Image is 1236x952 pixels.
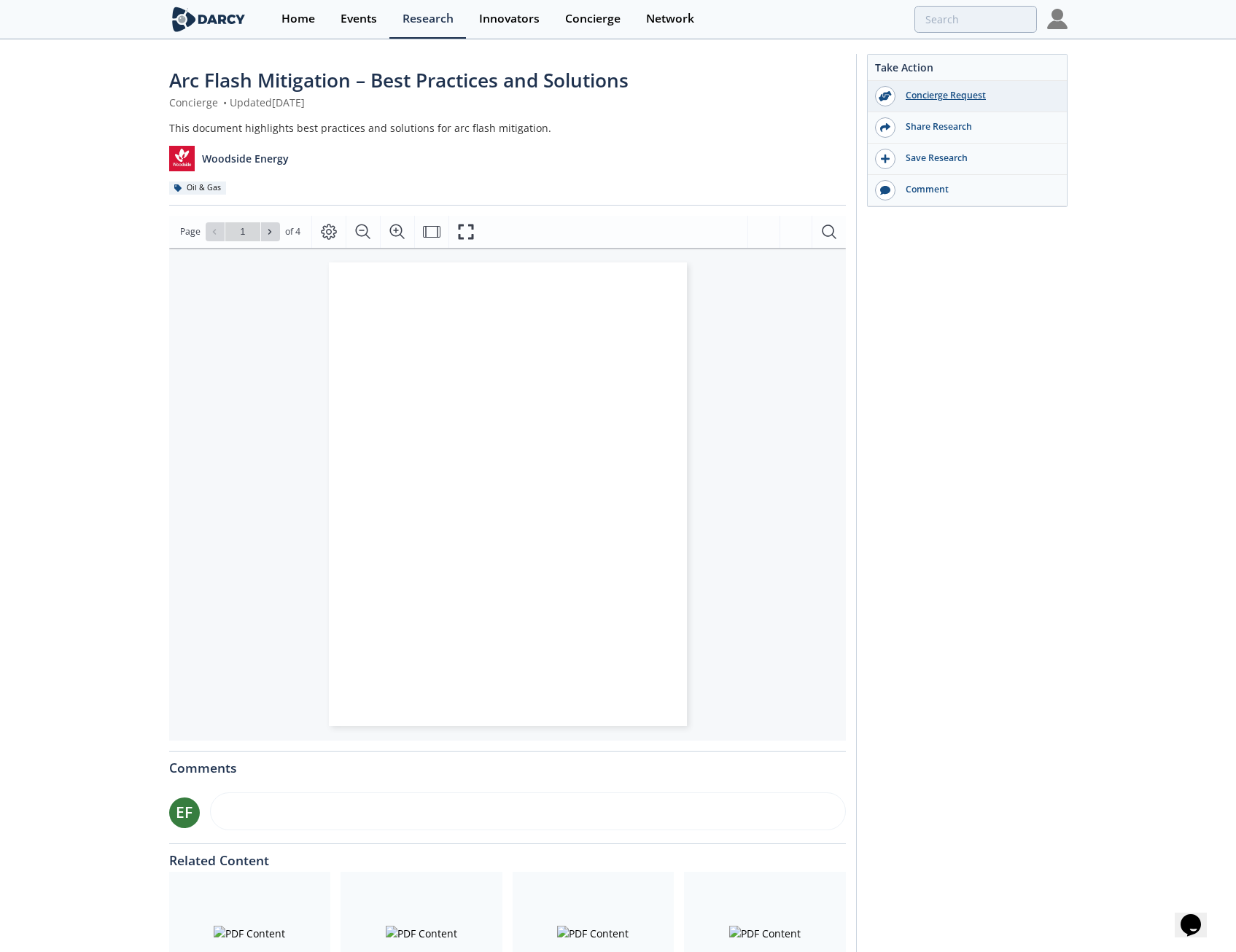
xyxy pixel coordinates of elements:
[895,120,1059,133] div: Share Research
[341,13,377,25] div: Events
[646,13,694,25] div: Network
[868,60,1067,81] div: Take Action
[169,67,629,93] span: Arc Flash Mitigation – Best Practices and Solutions
[169,120,846,136] div: This document highlights best practices and solutions for arc flash mitigation.
[1047,9,1068,29] img: Profile
[169,182,227,195] div: Oil & Gas
[403,13,454,25] div: Research
[479,13,540,25] div: Innovators
[895,89,1059,102] div: Concierge Request
[169,844,846,867] div: Related Content
[221,95,230,109] span: •
[281,13,315,25] div: Home
[914,6,1037,33] input: Advanced Search
[169,797,200,828] div: EF
[202,151,289,166] p: Woodside Energy
[565,13,621,25] div: Concierge
[169,752,846,775] div: Comments
[169,95,846,110] div: Concierge Updated [DATE]
[895,152,1059,165] div: Save Research
[169,7,249,32] img: logo-wide.svg
[895,183,1059,196] div: Comment
[1175,894,1221,937] iframe: chat widget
